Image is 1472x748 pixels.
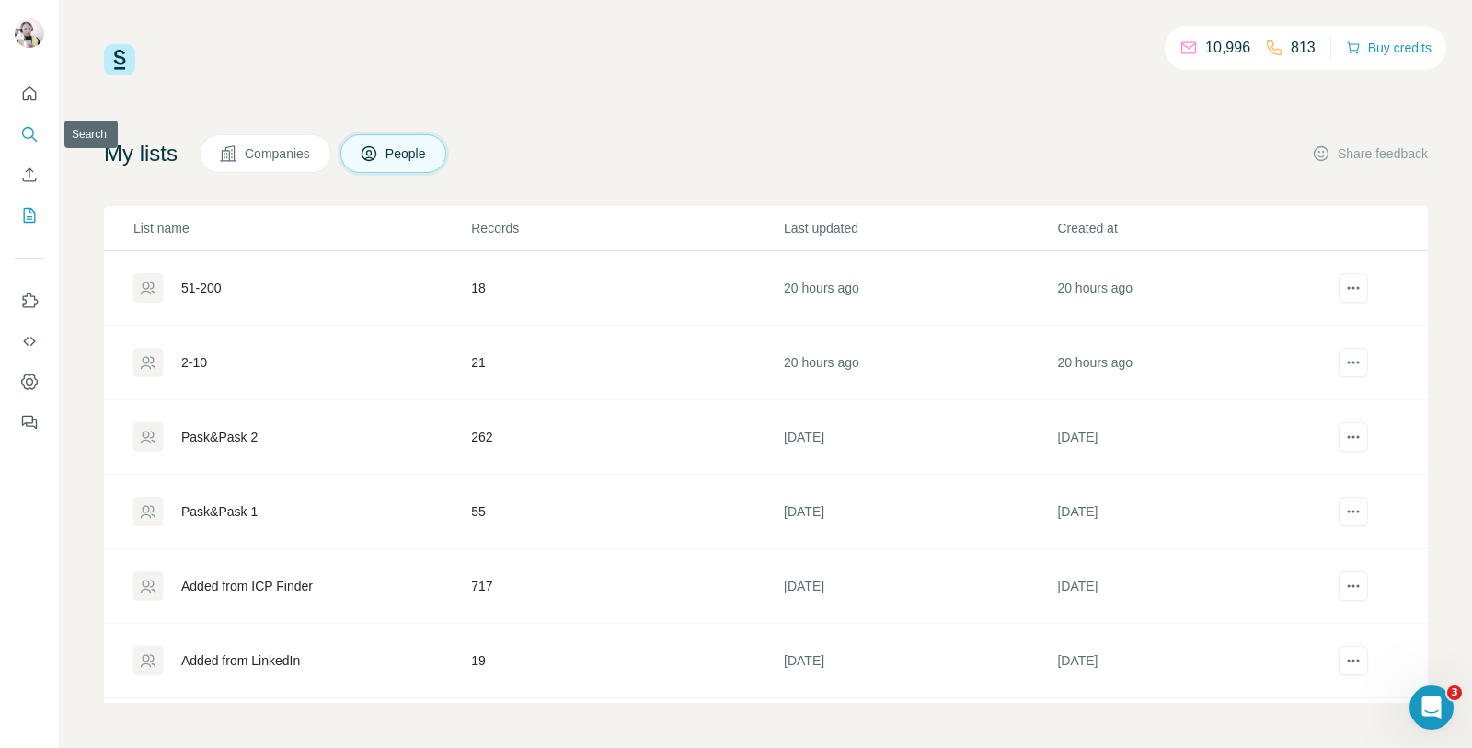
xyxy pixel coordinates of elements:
[1339,646,1368,675] button: actions
[15,325,44,358] button: Use Surfe API
[1346,35,1432,61] button: Buy credits
[181,353,207,372] div: 2-10
[15,406,44,439] button: Feedback
[15,199,44,232] button: My lists
[181,279,222,297] div: 51-200
[181,651,300,670] div: Added from LinkedIn
[471,219,782,237] p: Records
[181,502,258,521] div: Pask&Pask 1
[245,144,312,163] span: Companies
[181,577,313,595] div: Added from ICP Finder
[1447,685,1462,700] span: 3
[1339,497,1368,526] button: actions
[15,284,44,317] button: Use Surfe on LinkedIn
[783,624,1056,698] td: [DATE]
[15,365,44,398] button: Dashboard
[181,428,258,446] div: Pask&Pask 2
[783,251,1056,326] td: 20 hours ago
[1409,685,1454,730] iframe: Intercom live chat
[1205,37,1250,59] p: 10,996
[385,144,428,163] span: People
[15,18,44,48] img: Avatar
[1056,624,1329,698] td: [DATE]
[104,139,178,168] h4: My lists
[470,400,783,475] td: 262
[783,549,1056,624] td: [DATE]
[1056,251,1329,326] td: 20 hours ago
[784,219,1055,237] p: Last updated
[1056,326,1329,400] td: 20 hours ago
[470,326,783,400] td: 21
[470,549,783,624] td: 717
[1312,144,1428,163] button: Share feedback
[15,118,44,151] button: Search
[1339,571,1368,601] button: actions
[15,77,44,110] button: Quick start
[783,326,1056,400] td: 20 hours ago
[15,158,44,191] button: Enrich CSV
[783,400,1056,475] td: [DATE]
[470,251,783,326] td: 18
[783,475,1056,549] td: [DATE]
[1056,475,1329,549] td: [DATE]
[1339,348,1368,377] button: actions
[470,475,783,549] td: 55
[104,44,135,75] img: Surfe Logo
[1339,422,1368,452] button: actions
[1057,219,1328,237] p: Created at
[1339,273,1368,303] button: actions
[1056,549,1329,624] td: [DATE]
[1291,37,1316,59] p: 813
[1056,400,1329,475] td: [DATE]
[133,219,469,237] p: List name
[470,624,783,698] td: 19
